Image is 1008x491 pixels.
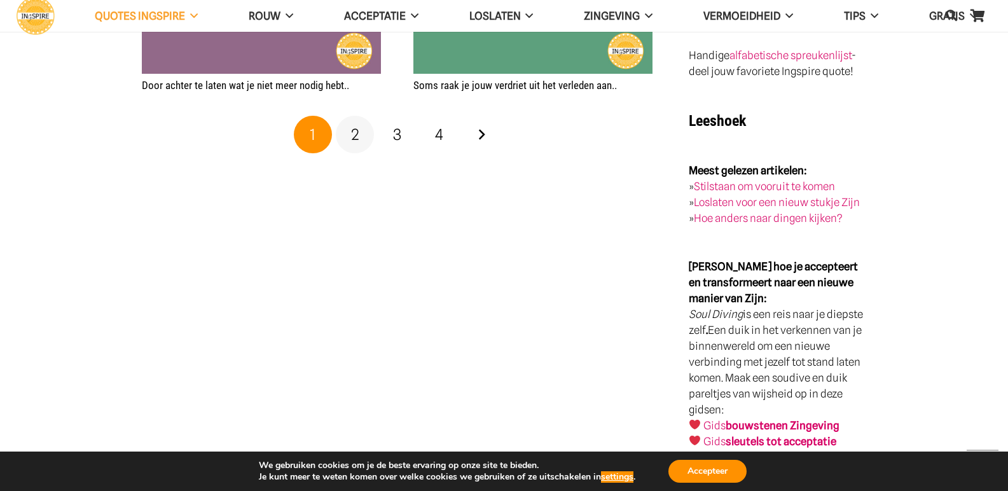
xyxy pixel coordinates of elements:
span: 2 [351,125,359,144]
span: TIPS [844,10,866,22]
a: Soms raak je jouw verdriet uit het verleden aan.. [413,79,617,92]
span: QUOTES INGSPIRE Menu [185,10,198,22]
a: Loslaten voor een nieuw stukje Zijn [694,196,860,209]
a: Pagina 4 [420,116,459,154]
strong: . [706,324,708,336]
p: Je kunt meer te weten komen over welke cookies we gebruiken of ze uitschakelen in . [259,471,635,483]
p: Handige - deel jouw favoriete Ingspire quote! [689,48,866,80]
a: Gidsbouwstenen Zingeving [703,419,839,432]
a: Gidssleutels tot acceptatie [703,435,836,448]
a: Stilstaan om vooruit te komen [694,180,835,193]
span: Loslaten [469,10,521,22]
span: Acceptatie Menu [406,10,418,22]
strong: [PERSON_NAME] hoe je accepteert en transformeert naar een nieuwe manier van Zijn: [689,260,858,305]
strong: sleutels tot acceptatie [726,435,836,448]
span: VERMOEIDHEID Menu [780,10,793,22]
img: ❤ [689,419,700,430]
button: Accepteer [668,460,747,483]
p: is een reis naar je diepste zelf Een duik in het verkennen van je binnenwereld om een nieuwe verb... [689,259,866,466]
em: Soul Diving [689,308,743,321]
button: settings [601,471,633,483]
span: Acceptatie [344,10,406,22]
p: » » » [689,163,866,226]
span: ROUW [249,10,280,22]
span: 1 [310,125,315,144]
a: Zoeken [939,1,964,31]
span: GRATIS [929,10,965,22]
span: QUOTES INGSPIRE [95,10,185,22]
img: ❤ [689,435,700,446]
span: VERMOEIDHEID [703,10,780,22]
span: Zingeving [584,10,640,22]
a: Door achter te laten wat je niet meer nodig hebt.. [142,79,349,92]
a: Pagina 3 [378,116,417,154]
a: Terug naar top [967,450,998,481]
p: We gebruiken cookies om je de beste ervaring op onze site te bieden. [259,460,635,471]
a: alfabetische spreukenlijst [729,49,852,62]
strong: Leeshoek [689,112,746,130]
span: 4 [435,125,443,144]
span: ROUW Menu [280,10,293,22]
span: Pagina 1 [294,116,332,154]
span: GRATIS Menu [965,10,977,22]
span: TIPS Menu [866,10,878,22]
a: Hoe anders naar dingen kijken? [694,212,843,225]
strong: bouwstenen Zingeving [726,419,839,432]
span: 3 [393,125,401,144]
a: Pagina 2 [336,116,374,154]
strong: Meest gelezen artikelen: [689,164,807,177]
span: Loslaten Menu [521,10,534,22]
span: Zingeving Menu [640,10,652,22]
